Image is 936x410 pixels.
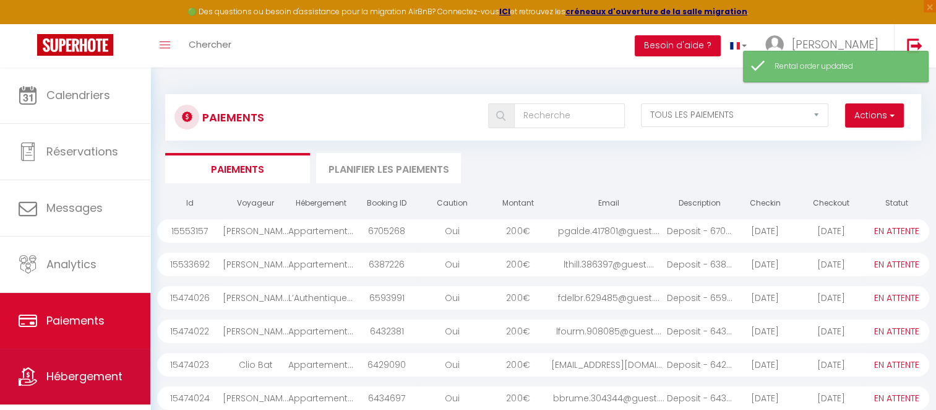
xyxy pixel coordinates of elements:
div: 15474022 [157,320,223,343]
div: Appartement 8 pers – Tout équipé [288,219,354,243]
th: Description [667,193,732,214]
div: 200 [485,286,551,310]
div: 15533692 [157,253,223,276]
div: 6434697 [354,386,419,410]
span: Paiements [46,313,105,328]
button: Besoin d'aide ? [635,35,721,56]
a: Chercher [179,24,241,68]
div: bbrume.304344@guest.... [551,386,666,410]
div: [DATE] [798,386,864,410]
div: Deposit - 6429090 - ... [667,353,732,377]
div: 200 [485,386,551,410]
button: Ouvrir le widget de chat LiveChat [10,5,47,42]
th: Hébergement [288,193,354,214]
div: [PERSON_NAME] [223,253,288,276]
div: Deposit - 6432381 - ... [667,320,732,343]
span: [PERSON_NAME] [792,37,878,52]
a: ICI [499,6,510,17]
div: lthill.386397@guest.... [551,253,666,276]
div: 6432381 [354,320,419,343]
div: [DATE] [798,320,864,343]
th: Statut [864,193,929,214]
div: [DATE] [732,320,798,343]
span: € [522,392,530,404]
div: 200 [485,253,551,276]
div: Deposit - 6593991 - ... [667,286,732,310]
div: fdelbr.629485@guest.... [551,286,666,310]
div: Oui [419,386,485,410]
div: Deposit - 6387226 - ... [667,253,732,276]
div: [DATE] [732,219,798,243]
div: Appartement 8 pers – Tout équipé [288,386,354,410]
span: Analytics [46,256,97,272]
div: Deposit - 6705268 - ... [667,219,732,243]
div: [PERSON_NAME] [223,286,288,310]
div: 200 [485,320,551,343]
span: Réservations [46,144,118,159]
div: 6429090 [354,353,419,377]
li: Planifier les paiements [316,153,461,183]
div: 15474024 [157,386,223,410]
div: [EMAIL_ADDRESS][DOMAIN_NAME]... [551,353,666,377]
div: [DATE] [798,253,864,276]
span: Messages [46,200,103,216]
div: Oui [419,353,485,377]
div: Appartement 8 pers – Tout équipé [288,253,354,276]
div: 200 [485,353,551,377]
div: lfourm.908085@guest.... [551,320,666,343]
span: € [522,325,530,338]
span: € [522,292,530,304]
div: Oui [419,253,485,276]
div: [PERSON_NAME] [223,219,288,243]
div: [DATE] [798,219,864,243]
div: [PERSON_NAME] [223,320,288,343]
th: Email [551,193,666,214]
span: € [522,225,530,237]
div: Deposit - 6434697 - ... [667,386,732,410]
div: Clio Bat [223,353,288,377]
span: € [522,258,530,271]
div: [DATE] [798,353,864,377]
div: [DATE] [798,286,864,310]
div: 15474026 [157,286,223,310]
span: Chercher [189,38,231,51]
div: Appartement 8 pers – Tout équipé [288,353,354,377]
img: ... [765,35,784,54]
div: L’Authentique | [GEOGRAPHIC_DATA] [288,286,354,310]
span: Hébergement [46,369,122,384]
div: [DATE] [732,253,798,276]
th: Checkin [732,193,798,214]
button: Actions [845,103,904,128]
div: [DATE] [732,286,798,310]
div: 15474023 [157,353,223,377]
div: [DATE] [732,386,798,410]
div: Oui [419,219,485,243]
div: Appartement 8 pers – Tout équipé [288,320,354,343]
div: pgalde.417801@guest.... [551,219,666,243]
img: Super Booking [37,34,113,56]
img: logout [907,38,922,53]
div: 200 [485,219,551,243]
div: 6593991 [354,286,419,310]
th: Booking ID [354,193,419,214]
div: [PERSON_NAME] [223,386,288,410]
div: 6387226 [354,253,419,276]
h3: Paiements [202,103,264,131]
div: Oui [419,286,485,310]
a: créneaux d'ouverture de la salle migration [565,6,747,17]
input: Recherche [514,103,625,128]
th: Checkout [798,193,864,214]
div: Oui [419,320,485,343]
div: 6705268 [354,219,419,243]
a: ... [PERSON_NAME] [756,24,894,68]
span: Calendriers [46,87,110,103]
th: Caution [419,193,485,214]
th: Montant [485,193,551,214]
th: Voyageur [223,193,288,214]
th: Id [157,193,223,214]
li: Paiements [165,153,310,183]
div: Rental order updated [775,61,916,72]
div: 15553157 [157,219,223,243]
